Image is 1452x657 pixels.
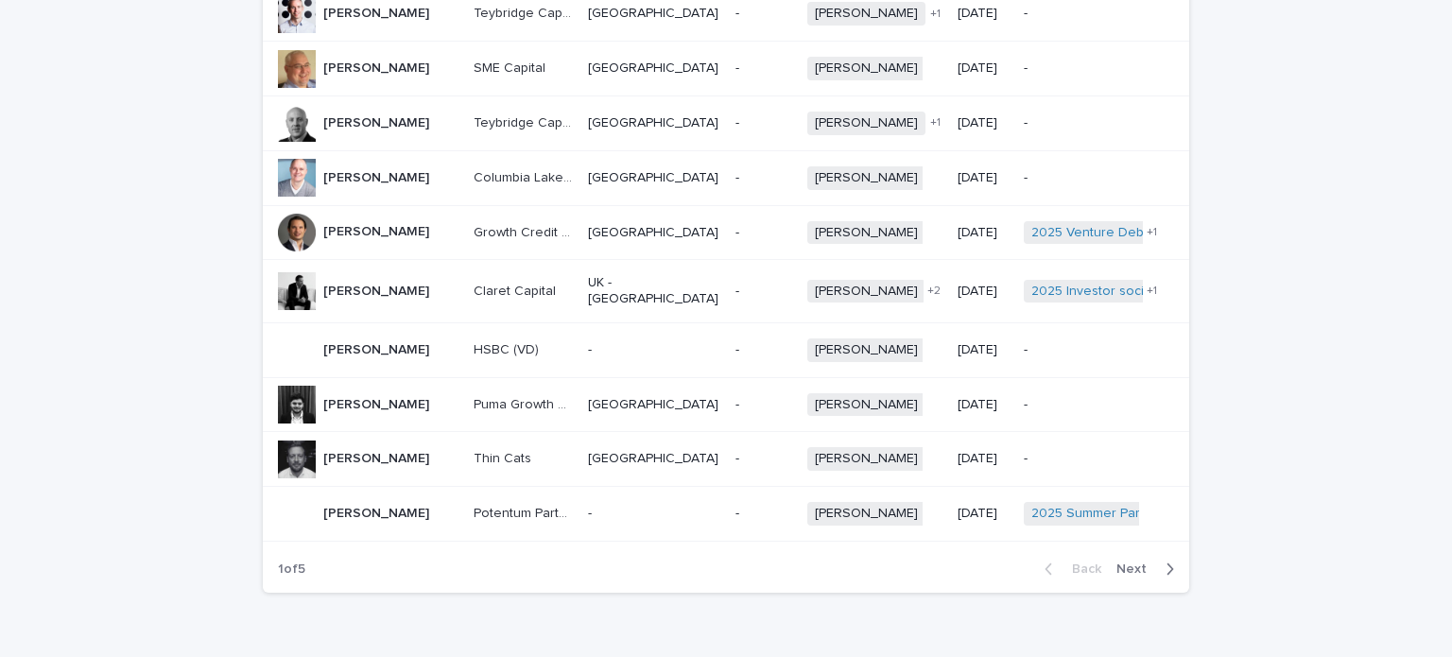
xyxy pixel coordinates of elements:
p: [DATE] [958,284,1009,300]
p: [DATE] [958,506,1009,522]
p: - [1024,6,1159,22]
p: [DATE] [958,451,1009,467]
p: Teybridge Capital [474,2,577,22]
p: Thin Cats [474,447,535,467]
p: - [735,170,792,186]
span: [PERSON_NAME] [807,57,925,80]
p: - [735,61,792,77]
span: + 1 [1147,285,1157,297]
p: [PERSON_NAME] [323,502,433,522]
p: - [735,6,792,22]
p: - [1024,397,1159,413]
p: - [1024,170,1159,186]
p: HSBC (VD) [474,338,543,358]
span: + 1 [930,117,941,129]
p: - [735,225,792,241]
p: 1 of 5 [263,546,320,593]
p: [PERSON_NAME] [323,166,433,186]
span: [PERSON_NAME] [807,221,925,245]
p: [DATE] [958,170,1009,186]
p: - [735,397,792,413]
span: [PERSON_NAME] [807,502,925,526]
p: - [1024,451,1159,467]
p: Columbia Lake Partners [474,166,577,186]
tr: [PERSON_NAME][PERSON_NAME] Growth Credit PartnersGrowth Credit Partners [GEOGRAPHIC_DATA]-[PERSON... [263,205,1189,260]
span: Back [1061,562,1101,576]
p: [GEOGRAPHIC_DATA] [588,6,720,22]
p: [PERSON_NAME] [323,280,433,300]
span: + 2 [927,285,941,297]
a: 2025 Venture Debt Lunch @ [GEOGRAPHIC_DATA] [1031,225,1336,241]
span: [PERSON_NAME] [807,2,925,26]
tr: [PERSON_NAME][PERSON_NAME] Claret CapitalClaret Capital UK - [GEOGRAPHIC_DATA]-[PERSON_NAME]+2[DA... [263,260,1189,323]
p: Teybridge Capital [474,112,577,131]
p: [GEOGRAPHIC_DATA] [588,397,720,413]
p: - [1024,115,1159,131]
span: + 1 [930,9,941,20]
a: 2025 Summer Party @ [GEOGRAPHIC_DATA] [1031,506,1299,522]
p: - [1024,61,1159,77]
a: 2025 Investor social @ [GEOGRAPHIC_DATA] [1031,284,1303,300]
p: [GEOGRAPHIC_DATA] [588,115,720,131]
span: [PERSON_NAME] [807,112,925,135]
p: [PERSON_NAME] [323,57,433,77]
tr: [PERSON_NAME][PERSON_NAME] SME CapitalSME Capital [GEOGRAPHIC_DATA]-[PERSON_NAME][DATE]- [263,42,1189,96]
p: - [735,342,792,358]
p: [GEOGRAPHIC_DATA] [588,451,720,467]
span: Next [1116,562,1158,576]
p: - [735,284,792,300]
p: - [735,506,792,522]
tr: [PERSON_NAME][PERSON_NAME] Puma Growth PartnersPuma Growth Partners [GEOGRAPHIC_DATA]-[PERSON_NAM... [263,377,1189,432]
p: [PERSON_NAME] [323,112,433,131]
p: [PERSON_NAME] [323,220,433,240]
span: [PERSON_NAME] [807,393,925,417]
p: [PERSON_NAME] [323,2,433,22]
span: [PERSON_NAME] [807,166,925,190]
p: [DATE] [958,397,1009,413]
tr: [PERSON_NAME][PERSON_NAME] Potentum PartnersPotentum Partners --[PERSON_NAME][DATE]2025 Summer Pa... [263,487,1189,542]
p: - [1024,342,1159,358]
p: Claret Capital [474,280,560,300]
p: [DATE] [958,115,1009,131]
span: + 1 [1147,227,1157,238]
p: [DATE] [958,342,1009,358]
p: - [588,342,720,358]
tr: [PERSON_NAME][PERSON_NAME] Teybridge CapitalTeybridge Capital [GEOGRAPHIC_DATA]-[PERSON_NAME]+1[D... [263,95,1189,150]
p: [GEOGRAPHIC_DATA] [588,225,720,241]
p: [GEOGRAPHIC_DATA] [588,170,720,186]
p: - [735,451,792,467]
p: SME Capital [474,57,549,77]
p: Puma Growth Partners [474,393,577,413]
p: Potentum Partners [474,502,577,522]
p: [PERSON_NAME] [323,393,433,413]
p: UK - [GEOGRAPHIC_DATA] [588,275,720,307]
p: [DATE] [958,6,1009,22]
p: - [588,506,720,522]
p: Growth Credit Partners [474,221,577,241]
p: [DATE] [958,225,1009,241]
p: [PERSON_NAME] [323,338,433,358]
button: Next [1109,561,1189,578]
tr: [PERSON_NAME][PERSON_NAME] Thin CatsThin Cats [GEOGRAPHIC_DATA]-[PERSON_NAME][DATE]- [263,432,1189,487]
button: Back [1029,561,1109,578]
span: [PERSON_NAME] [807,338,925,362]
tr: [PERSON_NAME][PERSON_NAME] Columbia Lake PartnersColumbia Lake Partners [GEOGRAPHIC_DATA]-[PERSON... [263,150,1189,205]
span: [PERSON_NAME] [807,447,925,471]
p: [GEOGRAPHIC_DATA] [588,61,720,77]
p: [DATE] [958,61,1009,77]
p: - [735,115,792,131]
p: [PERSON_NAME] [323,447,433,467]
span: [PERSON_NAME] [807,280,925,303]
tr: [PERSON_NAME][PERSON_NAME] HSBC (VD)HSBC (VD) --[PERSON_NAME][DATE]- [263,322,1189,377]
